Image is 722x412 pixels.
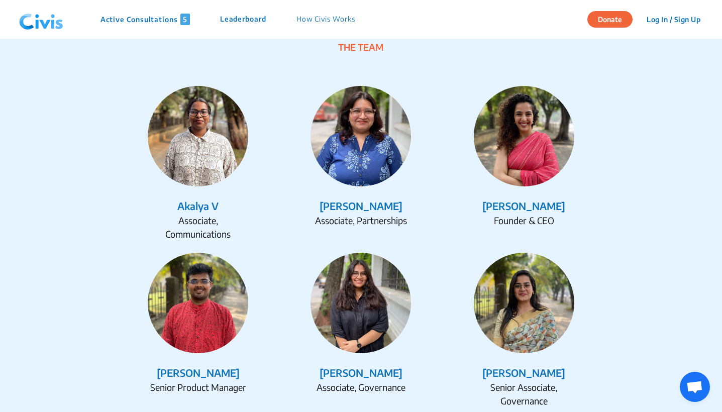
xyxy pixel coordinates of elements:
[587,11,633,28] button: Donate
[121,198,275,214] div: Akalya V
[447,253,601,407] a: Hetvi Chheda[PERSON_NAME]Senior Associate, Governance
[148,380,248,394] div: Senior Product Manager
[148,253,248,353] img: Atharva Joshi
[474,214,574,227] div: Founder & CEO
[311,86,411,186] img: Alaksha Dhakite
[121,365,275,380] div: [PERSON_NAME]
[283,253,438,407] a: Gargi Surana[PERSON_NAME]Associate, Governance
[640,12,707,27] button: Log In / Sign Up
[680,372,710,402] a: Open chat
[180,14,190,25] span: 5
[148,214,248,241] div: Associate, Communications
[474,86,574,186] img: Antaraa Vasudev
[148,86,248,186] img: Akalya V
[100,14,190,25] p: Active Consultations
[447,86,601,241] a: Antaraa Vasudev[PERSON_NAME]Founder & CEO
[121,253,275,407] a: Atharva Joshi[PERSON_NAME]Senior Product Manager
[311,214,411,227] div: Associate, Partnerships
[447,365,601,380] div: [PERSON_NAME]
[121,40,601,54] div: The Team
[474,253,574,353] img: Hetvi Chheda
[15,5,67,35] img: navlogo.png
[283,198,438,214] div: [PERSON_NAME]
[283,365,438,380] div: [PERSON_NAME]
[296,14,355,25] p: How Civis Works
[474,380,574,407] div: Senior Associate, Governance
[121,86,275,241] a: Akalya VAkalya VAssociate, Communications
[283,86,438,241] a: Alaksha Dhakite[PERSON_NAME]Associate, Partnerships
[220,14,266,25] p: Leaderboard
[311,380,411,394] div: Associate, Governance
[587,14,640,24] a: Donate
[447,198,601,214] div: [PERSON_NAME]
[311,253,411,353] img: Gargi Surana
